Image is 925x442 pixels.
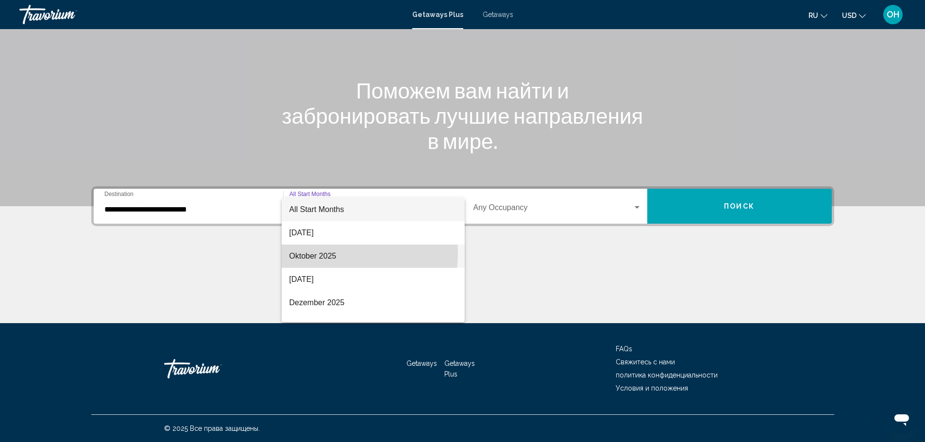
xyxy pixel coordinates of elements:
span: [DATE] [289,268,457,291]
span: All Start Months [289,205,344,213]
span: Dezember 2025 [289,291,457,314]
span: [DATE] [289,221,457,245]
span: Oktober 2025 [289,245,457,268]
span: Januar 2026 [289,314,457,338]
iframe: Schaltfläche zum Öffnen des Messaging-Fensters [886,403,917,434]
